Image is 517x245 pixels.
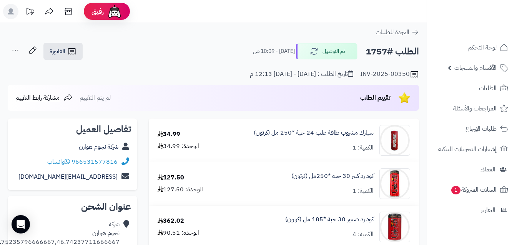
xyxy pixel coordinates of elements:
a: السلات المتروكة1 [432,181,512,199]
span: 1 [451,186,460,194]
h2: عنوان الشحن [14,202,131,211]
a: التقارير [432,201,512,219]
span: تقييم الطلب [360,93,391,102]
a: العودة للطلبات [376,28,419,37]
span: الطلبات [479,83,497,94]
div: الكمية: 1 [352,143,374,152]
a: المراجعات والأسئلة [432,99,512,118]
span: رفيق [91,7,104,16]
span: طلبات الإرجاع [465,123,497,134]
img: 1747536125-51jkufB9faL._AC_SL1000-90x90.jpg [380,168,410,199]
div: 34.99 [158,130,180,139]
div: 127.50 [158,173,184,182]
img: logo-2.png [465,19,510,35]
img: 1747517517-f85b5201-d493-429b-b138-9978c401-90x90.jpg [380,125,410,156]
a: إشعارات التحويلات البنكية [432,140,512,158]
span: مشاركة رابط التقييم [15,93,60,102]
a: مشاركة رابط التقييم [15,93,73,102]
div: الوحدة: 34.99 [158,142,199,151]
h2: تفاصيل العميل [14,125,131,134]
a: الطلبات [432,79,512,97]
img: ai-face.png [107,4,122,19]
span: لم يتم التقييم [80,93,111,102]
a: العملاء [432,160,512,179]
a: لوحة التحكم [432,38,512,57]
span: العملاء [480,164,495,175]
span: إشعارات التحويلات البنكية [438,144,497,155]
h2: الطلب #1757 [366,44,419,59]
a: تحديثات المنصة [20,4,40,21]
div: الوحدة: 90.51 [158,229,199,237]
a: [EMAIL_ADDRESS][DOMAIN_NAME] [18,172,118,181]
a: طلبات الإرجاع [432,120,512,138]
a: 966531577816 [71,157,118,166]
a: كود رد صغير 30 حبة *185 مل (كرتون) [285,215,374,224]
span: المراجعات والأسئلة [453,103,497,114]
a: سبارك مشروب طاقة علب 24 حبة *250 مل (كرتون) [254,128,374,137]
div: الكمية: 1 [352,187,374,196]
span: العودة للطلبات [376,28,409,37]
button: تم التوصيل [296,43,357,59]
div: تاريخ الطلب : [DATE] - [DATE] 12:13 م [250,70,353,79]
span: التقارير [481,205,495,215]
small: [DATE] - 10:09 ص [253,48,295,55]
div: 362.02 [158,217,184,225]
div: INV-2025-00350 [360,70,419,79]
a: كود رد كبير 30 حبة *250مل (كرتون) [291,172,374,181]
span: لوحة التحكم [468,42,497,53]
a: الفاتورة [43,43,83,60]
span: الفاتورة [50,47,65,56]
div: Open Intercom Messenger [12,215,30,233]
img: 1747536337-61lY7EtfpmL._AC_SL1500-90x90.jpg [380,212,410,242]
a: واتساب [47,157,70,166]
div: الكمية: 4 [352,230,374,239]
div: الوحدة: 127.50 [158,185,203,194]
a: شركة نجوم هوازن [79,142,118,151]
span: الأقسام والمنتجات [454,62,497,73]
span: السلات المتروكة [451,184,497,195]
